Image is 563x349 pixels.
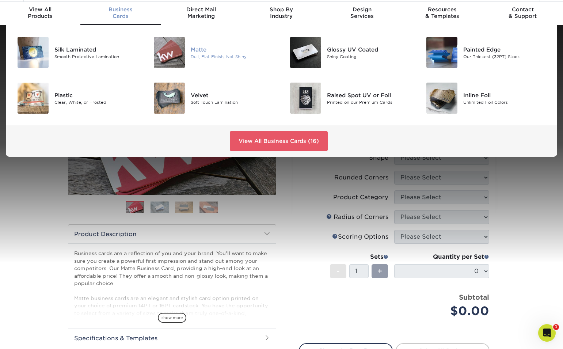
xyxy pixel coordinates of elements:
[426,83,457,114] img: Inline Foil Business Cards
[463,45,549,53] div: Painted Edge
[161,2,241,25] a: Direct MailMarketing
[290,37,321,68] img: Glossy UV Coated Business Cards
[290,83,321,114] img: Raised Spot UV or Foil Business Cards
[161,6,241,19] div: Marketing
[483,2,563,25] a: Contact& Support
[336,266,340,277] span: -
[80,6,161,19] div: Cards
[400,302,489,320] div: $0.00
[151,34,276,71] a: Matte Business Cards Matte Dull, Flat Finish, Not Shiny
[151,80,276,117] a: Velvet Business Cards Velvet Soft Touch Lamination
[15,80,140,117] a: Plastic Business Cards Plastic Clear, White, or Frosted
[322,2,402,25] a: DesignServices
[287,34,412,71] a: Glossy UV Coated Business Cards Glossy UV Coated Shiny Coating
[68,329,276,348] h2: Specifications & Templates
[241,2,322,25] a: Shop ByIndustry
[463,91,549,99] div: Inline Foil
[327,45,412,53] div: Glossy UV Coated
[459,293,489,301] strong: Subtotal
[191,91,276,99] div: Velvet
[423,34,548,71] a: Painted Edge Business Cards Painted Edge Our Thickest (32PT) Stock
[15,34,140,71] a: Silk Laminated Business Cards Silk Laminated Smooth Protective Lamination
[54,99,140,105] div: Clear, White, or Frosted
[327,91,412,99] div: Raised Spot UV or Foil
[54,45,140,53] div: Silk Laminated
[18,83,49,114] img: Plastic Business Cards
[154,83,185,114] img: Velvet Business Cards
[191,45,276,53] div: Matte
[161,6,241,13] span: Direct Mail
[18,37,49,68] img: Silk Laminated Business Cards
[80,6,161,13] span: Business
[191,99,276,105] div: Soft Touch Lamination
[241,6,322,19] div: Industry
[322,6,402,13] span: Design
[402,2,483,25] a: Resources& Templates
[553,324,559,330] span: 1
[80,2,161,25] a: BusinessCards
[287,80,412,117] a: Raised Spot UV or Foil Business Cards Raised Spot UV or Foil Printed on our Premium Cards
[377,266,382,277] span: +
[538,324,556,342] iframe: Intercom live chat
[463,99,549,105] div: Unlimited Foil Colors
[426,37,457,68] img: Painted Edge Business Cards
[423,80,548,117] a: Inline Foil Business Cards Inline Foil Unlimited Foil Colors
[402,6,483,13] span: Resources
[230,131,328,151] a: View All Business Cards (16)
[327,99,412,105] div: Printed on our Premium Cards
[2,327,62,346] iframe: Google Customer Reviews
[483,6,563,19] div: & Support
[483,6,563,13] span: Contact
[191,53,276,60] div: Dull, Flat Finish, Not Shiny
[54,91,140,99] div: Plastic
[463,53,549,60] div: Our Thickest (32PT) Stock
[327,53,412,60] div: Shiny Coating
[241,6,322,13] span: Shop By
[322,6,402,19] div: Services
[158,313,186,323] span: show more
[154,37,185,68] img: Matte Business Cards
[402,6,483,19] div: & Templates
[54,53,140,60] div: Smooth Protective Lamination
